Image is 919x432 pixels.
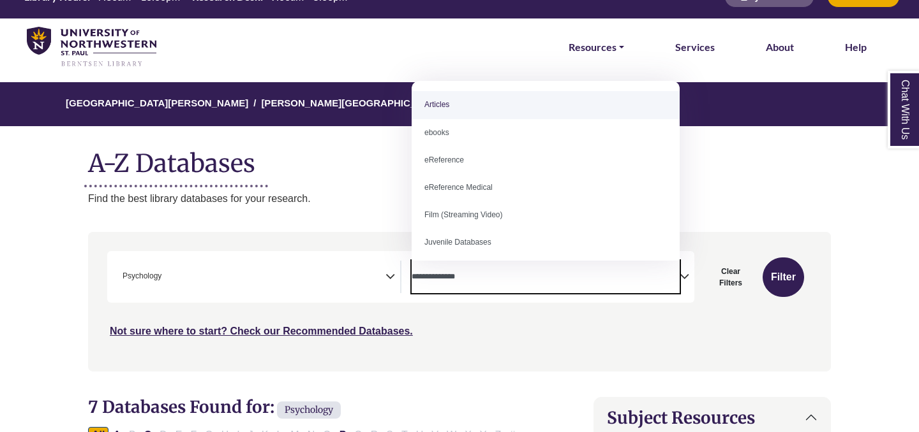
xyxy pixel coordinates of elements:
nav: Search filters [88,232,831,371]
a: Not sure where to start? Check our Recommended Databases. [110,326,413,336]
textarea: Search [412,273,680,283]
span: 7 Databases Found for: [88,396,274,417]
li: Film (Streaming Video) [412,201,680,229]
a: [PERSON_NAME][GEOGRAPHIC_DATA] [261,96,444,108]
a: Help [845,39,867,55]
button: Submit for Search Results [763,257,804,297]
a: [GEOGRAPHIC_DATA][PERSON_NAME] [66,96,248,108]
span: Psychology [123,270,161,282]
li: Articles [412,91,680,119]
span: Psychology [277,401,341,419]
a: Resources [569,39,624,55]
a: About [766,39,794,55]
li: eReference [412,147,680,174]
a: Services [675,39,715,55]
li: eReference Medical [412,174,680,201]
button: Clear Filters [702,257,759,297]
li: Psychology [117,270,161,282]
li: ebooks [412,119,680,147]
textarea: Search [164,273,170,283]
h1: A-Z Databases [88,139,831,178]
p: Find the best library databases for your research. [88,191,831,207]
nav: breadcrumb [88,82,831,126]
img: library_home [27,27,156,68]
li: Juvenile Databases [412,229,680,256]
